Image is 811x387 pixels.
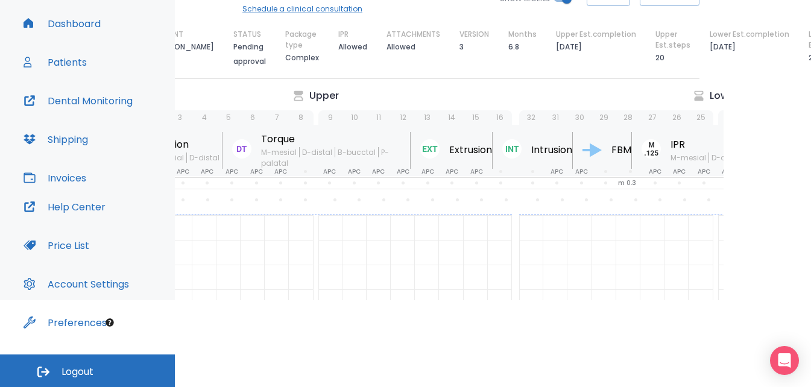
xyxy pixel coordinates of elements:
button: Dashboard [16,9,108,38]
span: P-palatal [261,147,389,168]
p: Torque [261,132,410,146]
button: Shipping [16,125,95,154]
p: Lower [710,89,738,103]
p: Lower Est.completion [710,29,789,40]
p: 5 [226,112,231,123]
p: APC [470,166,483,177]
p: 31 [552,112,559,123]
p: APC [397,166,409,177]
p: APC [673,166,686,177]
p: APC [421,166,434,177]
p: 32 [527,112,535,123]
button: Patients [16,48,94,77]
p: APC [575,166,588,177]
p: 8 [298,112,303,123]
p: 7 [275,112,279,123]
p: STATUS [233,29,261,40]
p: Rotation [148,137,222,152]
p: FBM [611,143,631,157]
p: 11 [376,112,381,123]
p: 15 [472,112,479,123]
button: Account Settings [16,269,136,298]
p: 4 [202,112,207,123]
p: Upper Est.steps [655,29,690,51]
button: Price List [16,231,96,260]
p: Intrusion [531,143,572,157]
div: Open Intercom Messenger [770,346,799,375]
p: Package type [285,29,319,51]
p: 12 [400,112,406,123]
span: M-mesial [671,153,708,163]
p: ATTACHMENTS [387,29,440,40]
p: 3 [459,40,464,54]
span: D-distal [299,147,335,157]
p: Pending approval [233,40,266,69]
p: 27 [648,112,657,123]
p: 10 [351,112,358,123]
p: 28 [623,112,633,123]
p: APC [201,166,213,177]
p: [PERSON_NAME] [154,40,214,54]
p: IPR [671,137,744,152]
p: Allowed [338,40,367,54]
p: VERSION [459,29,489,40]
p: 26 [672,112,681,123]
p: APC [250,166,263,177]
span: D-distal [708,153,744,163]
p: Extrusion [449,143,492,157]
p: IPR [338,29,349,40]
p: APC [551,166,563,177]
p: 3 [178,112,182,123]
p: APC [446,166,458,177]
p: APC [323,166,336,177]
p: [DATE] [556,40,582,54]
p: 13 [424,112,431,123]
p: APC [226,166,238,177]
button: Dental Monitoring [16,86,140,115]
p: APC [698,166,710,177]
p: 20 [655,51,664,65]
p: 6 [250,112,255,123]
p: m 0.3 [618,178,636,189]
p: APC [274,166,287,177]
span: M-mesial [261,147,299,157]
span: B-bucctal [335,147,378,157]
button: Invoices [16,163,93,192]
p: 30 [575,112,584,123]
p: Complex [285,51,319,65]
p: Upper [309,89,339,103]
p: Upper Est.completion [556,29,636,40]
p: APC [649,166,661,177]
p: APC [722,166,734,177]
div: Tooltip anchor [104,317,115,328]
button: Help Center [16,192,113,221]
a: Schedule a clinical consultation [242,4,382,14]
p: APC [348,166,361,177]
button: Preferences [16,308,114,337]
p: APC [177,166,189,177]
p: 16 [496,112,503,123]
p: 9 [328,112,333,123]
p: 25 [696,112,705,123]
p: 6.8 [508,40,519,54]
p: Allowed [387,40,415,54]
p: 29 [599,112,608,123]
span: D-distal [186,153,222,163]
span: Logout [62,365,93,379]
p: APC [372,166,385,177]
p: [DATE] [710,40,736,54]
p: Months [508,29,537,40]
p: 14 [448,112,455,123]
